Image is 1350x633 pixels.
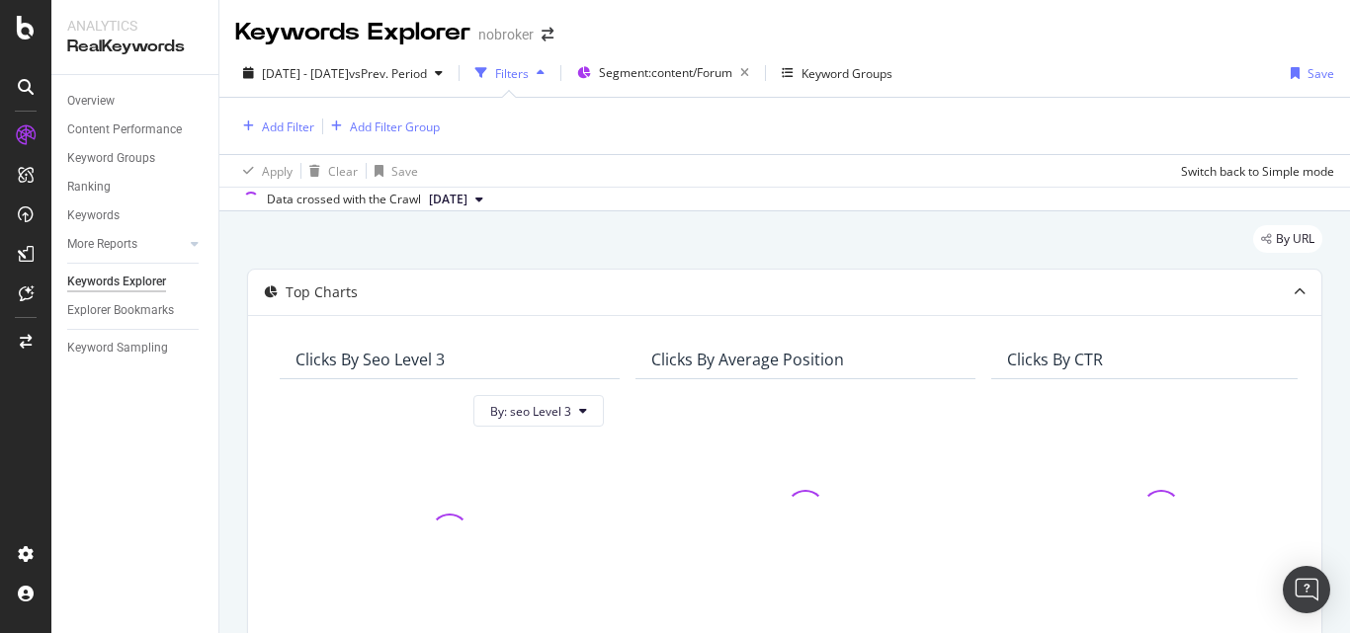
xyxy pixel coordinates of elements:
[67,300,174,321] div: Explorer Bookmarks
[1276,233,1314,245] span: By URL
[774,57,900,89] button: Keyword Groups
[391,163,418,180] div: Save
[67,300,205,321] a: Explorer Bookmarks
[67,16,203,36] div: Analytics
[67,338,205,358] a: Keyword Sampling
[1308,65,1334,82] div: Save
[67,119,182,140] div: Content Performance
[495,65,529,82] div: Filters
[367,155,418,187] button: Save
[421,188,491,211] button: [DATE]
[569,57,757,89] button: Segment:content/Forum
[67,91,115,112] div: Overview
[67,205,205,226] a: Keywords
[262,163,293,180] div: Apply
[67,272,205,292] a: Keywords Explorer
[490,403,571,420] span: By: seo Level 3
[350,119,440,135] div: Add Filter Group
[67,272,166,292] div: Keywords Explorer
[802,65,892,82] div: Keyword Groups
[67,148,155,169] div: Keyword Groups
[349,65,427,82] span: vs Prev. Period
[473,395,604,427] button: By: seo Level 3
[1007,350,1103,369] div: Clicks By CTR
[429,191,467,208] span: 2025 Aug. 4th
[542,28,553,41] div: arrow-right-arrow-left
[1283,566,1330,613] div: Open Intercom Messenger
[1181,163,1334,180] div: Switch back to Simple mode
[235,57,451,89] button: [DATE] - [DATE]vsPrev. Period
[323,115,440,138] button: Add Filter Group
[67,148,205,169] a: Keyword Groups
[67,177,111,198] div: Ranking
[651,350,844,369] div: Clicks By Average Position
[1173,155,1334,187] button: Switch back to Simple mode
[1283,57,1334,89] button: Save
[67,205,120,226] div: Keywords
[67,234,185,255] a: More Reports
[328,163,358,180] div: Clear
[67,119,205,140] a: Content Performance
[235,115,314,138] button: Add Filter
[286,282,358,302] div: Top Charts
[467,57,552,89] button: Filters
[478,25,534,44] div: nobroker
[67,338,168,358] div: Keyword Sampling
[67,177,205,198] a: Ranking
[67,91,205,112] a: Overview
[295,350,445,369] div: Clicks By seo Level 3
[262,65,349,82] span: [DATE] - [DATE]
[599,64,732,81] span: Segment: content/Forum
[1253,225,1322,253] div: legacy label
[235,155,293,187] button: Apply
[262,119,314,135] div: Add Filter
[235,16,470,49] div: Keywords Explorer
[67,234,137,255] div: More Reports
[67,36,203,58] div: RealKeywords
[267,191,421,208] div: Data crossed with the Crawl
[301,155,358,187] button: Clear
